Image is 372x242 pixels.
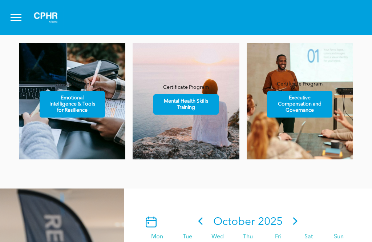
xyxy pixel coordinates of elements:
div: Mon [142,234,172,241]
span: Emotional Intelligence & Tools for Resilience [40,91,104,117]
div: Tue [173,234,203,241]
div: Sat [294,234,324,241]
span: Mental Health Skills Training [154,95,218,114]
span: October [213,217,255,227]
div: Fri [263,234,293,241]
a: Mental Health Skills Training [153,94,219,115]
img: A white background with a few lines on it [28,6,64,29]
div: Thu [233,234,263,241]
div: Wed [203,234,233,241]
span: Executive Compensation and Governance [268,91,331,117]
button: menu [7,8,25,27]
div: Sun [324,234,354,241]
a: Executive Compensation and Governance [267,91,332,118]
span: 2025 [258,217,283,227]
a: Emotional Intelligence & Tools for Resilience [40,91,105,118]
